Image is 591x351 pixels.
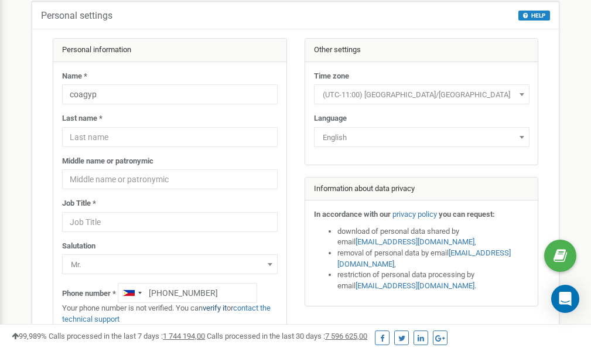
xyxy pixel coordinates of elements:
[318,87,525,103] span: (UTC-11:00) Pacific/Midway
[203,304,227,312] a: verify it
[62,303,278,325] p: Your phone number is not verified. You can or
[305,39,538,62] div: Other settings
[62,84,278,104] input: Name
[305,178,538,201] div: Information about data privacy
[337,270,529,291] li: restriction of personal data processing by email .
[318,130,525,146] span: English
[325,332,367,340] u: 7 596 625,00
[62,241,95,252] label: Salutation
[314,84,529,104] span: (UTC-11:00) Pacific/Midway
[518,11,550,21] button: HELP
[337,248,529,270] li: removal of personal data by email ,
[62,113,103,124] label: Last name *
[337,248,511,268] a: [EMAIL_ADDRESS][DOMAIN_NAME]
[62,254,278,274] span: Mr.
[207,332,367,340] span: Calls processed in the last 30 days :
[62,198,96,209] label: Job Title *
[392,210,437,219] a: privacy policy
[356,237,474,246] a: [EMAIL_ADDRESS][DOMAIN_NAME]
[163,332,205,340] u: 1 744 194,00
[62,127,278,147] input: Last name
[118,283,257,303] input: +1-800-555-55-55
[439,210,495,219] strong: you can request:
[66,257,274,273] span: Mr.
[314,71,349,82] label: Time zone
[62,304,271,323] a: contact the technical support
[356,281,474,290] a: [EMAIL_ADDRESS][DOMAIN_NAME]
[62,156,153,167] label: Middle name or patronymic
[53,39,286,62] div: Personal information
[118,284,145,302] div: Telephone country code
[314,127,529,147] span: English
[12,332,47,340] span: 99,989%
[551,285,579,313] div: Open Intercom Messenger
[337,226,529,248] li: download of personal data shared by email ,
[62,212,278,232] input: Job Title
[62,71,87,82] label: Name *
[62,288,116,299] label: Phone number *
[314,113,347,124] label: Language
[314,210,391,219] strong: In accordance with our
[62,169,278,189] input: Middle name or patronymic
[49,332,205,340] span: Calls processed in the last 7 days :
[41,11,112,21] h5: Personal settings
